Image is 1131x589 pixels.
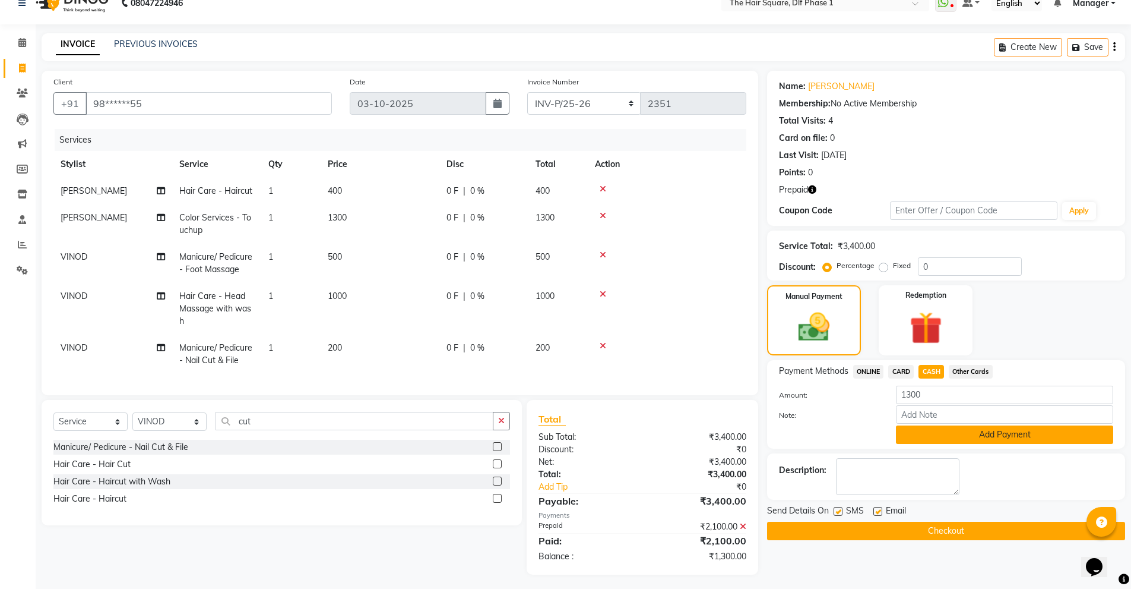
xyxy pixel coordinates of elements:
[1081,541,1119,577] iframe: chat widget
[56,34,100,55] a: INVOICE
[905,290,946,301] label: Redemption
[779,464,826,477] div: Description:
[661,481,755,493] div: ₹0
[328,212,347,223] span: 1300
[530,494,642,508] div: Payable:
[899,308,952,348] img: _gift.svg
[530,521,642,533] div: Prepaid
[767,505,829,519] span: Send Details On
[779,184,808,196] span: Prepaid
[779,166,806,179] div: Points:
[890,201,1057,220] input: Enter Offer / Coupon Code
[350,77,366,87] label: Date
[530,481,661,493] a: Add Tip
[179,251,252,275] span: Manicure/ Pedicure - Foot Massage
[463,185,465,197] span: |
[1067,38,1108,56] button: Save
[538,511,746,521] div: Payments
[838,240,875,253] div: ₹3,400.00
[114,39,198,49] a: PREVIOUS INVOICES
[85,92,332,115] input: Search by Name/Mobile/Email/Code
[779,204,891,217] div: Coupon Code
[463,290,465,303] span: |
[261,151,321,178] th: Qty
[268,342,273,353] span: 1
[808,166,813,179] div: 0
[642,456,755,468] div: ₹3,400.00
[528,151,588,178] th: Total
[53,77,72,87] label: Client
[808,80,875,93] a: [PERSON_NAME]
[779,149,819,162] div: Last Visit:
[470,251,484,263] span: 0 %
[268,185,273,196] span: 1
[536,291,555,301] span: 1000
[268,291,273,301] span: 1
[61,251,87,262] span: VINOD
[642,494,755,508] div: ₹3,400.00
[463,251,465,263] span: |
[830,132,835,144] div: 0
[538,413,566,426] span: Total
[837,260,875,271] label: Percentage
[328,342,342,353] span: 200
[61,291,87,301] span: VINOD
[328,185,342,196] span: 400
[588,151,746,178] th: Action
[642,443,755,456] div: ₹0
[779,261,816,273] div: Discount:
[530,468,642,481] div: Total:
[463,212,465,224] span: |
[53,441,188,453] div: Manicure/ Pedicure - Nail Cut & File
[642,534,755,548] div: ₹2,100.00
[530,550,642,563] div: Balance :
[268,212,273,223] span: 1
[328,251,342,262] span: 500
[888,365,914,379] span: CARD
[470,185,484,197] span: 0 %
[821,149,847,162] div: [DATE]
[536,251,550,262] span: 500
[779,240,833,253] div: Service Total:
[61,185,127,196] span: [PERSON_NAME]
[439,151,528,178] th: Disc
[470,212,484,224] span: 0 %
[536,212,555,223] span: 1300
[172,151,261,178] th: Service
[268,251,273,262] span: 1
[846,505,864,519] span: SMS
[779,80,806,93] div: Name:
[779,115,826,127] div: Total Visits:
[828,115,833,127] div: 4
[179,185,252,196] span: Hair Care - Haircut
[61,342,87,353] span: VINOD
[179,291,251,326] span: Hair Care - Head Massage with wash
[779,97,831,110] div: Membership:
[788,309,839,345] img: _cash.svg
[53,151,172,178] th: Stylist
[446,290,458,303] span: 0 F
[893,260,911,271] label: Fixed
[779,132,828,144] div: Card on file:
[853,365,884,379] span: ONLINE
[896,405,1113,424] input: Add Note
[61,212,127,223] span: [PERSON_NAME]
[530,431,642,443] div: Sub Total:
[770,410,888,421] label: Note:
[949,365,993,379] span: Other Cards
[446,251,458,263] span: 0 F
[446,185,458,197] span: 0 F
[527,77,579,87] label: Invoice Number
[530,456,642,468] div: Net:
[642,521,755,533] div: ₹2,100.00
[896,426,1113,444] button: Add Payment
[1062,202,1096,220] button: Apply
[470,290,484,303] span: 0 %
[785,291,842,302] label: Manual Payment
[642,431,755,443] div: ₹3,400.00
[328,291,347,301] span: 1000
[642,468,755,481] div: ₹3,400.00
[216,412,493,430] input: Search or Scan
[53,458,131,471] div: Hair Care - Hair Cut
[53,92,87,115] button: +91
